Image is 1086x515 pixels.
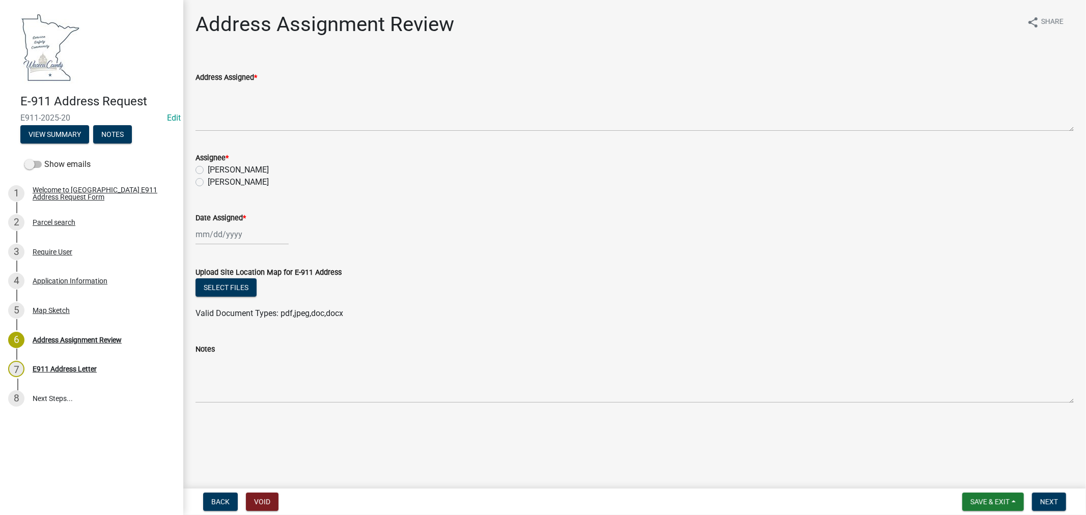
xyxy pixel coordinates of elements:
h1: Address Assignment Review [196,12,454,37]
button: Back [203,493,238,511]
div: 2 [8,214,24,231]
button: Save & Exit [962,493,1024,511]
span: Back [211,498,230,506]
div: E911 Address Letter [33,365,97,373]
label: Assignee [196,155,229,162]
button: Void [246,493,279,511]
div: Require User [33,248,72,255]
img: Waseca County, Minnesota [20,11,80,83]
div: Welcome to [GEOGRAPHIC_DATA] E911 Address Request Form [33,186,167,201]
div: Application Information [33,277,107,284]
label: Show emails [24,158,91,170]
span: Valid Document Types: pdf,jpeg,doc,docx [196,308,343,318]
wm-modal-confirm: Edit Application Number [167,113,181,123]
div: 4 [8,273,24,289]
div: 5 [8,302,24,319]
button: Notes [93,125,132,144]
div: Parcel search [33,219,75,226]
div: 7 [8,361,24,377]
div: 6 [8,332,24,348]
wm-modal-confirm: Summary [20,131,89,139]
span: Next [1040,498,1058,506]
button: Next [1032,493,1066,511]
div: 3 [8,244,24,260]
i: share [1027,16,1039,28]
div: 8 [8,390,24,407]
input: mm/dd/yyyy [196,224,289,245]
span: Save & Exit [970,498,1010,506]
label: [PERSON_NAME] [208,176,269,188]
h4: E-911 Address Request [20,94,175,109]
wm-modal-confirm: Notes [93,131,132,139]
label: Upload Site Location Map for E-911 Address [196,269,342,276]
span: E911-2025-20 [20,113,163,123]
label: Date Assigned [196,215,246,222]
button: View Summary [20,125,89,144]
div: 1 [8,185,24,202]
button: Select files [196,278,257,297]
label: [PERSON_NAME] [208,164,269,176]
label: Address Assigned [196,74,257,81]
label: Notes [196,346,215,353]
div: Address Assignment Review [33,336,122,344]
div: Map Sketch [33,307,70,314]
a: Edit [167,113,181,123]
button: shareShare [1019,12,1072,32]
span: Share [1041,16,1064,28]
